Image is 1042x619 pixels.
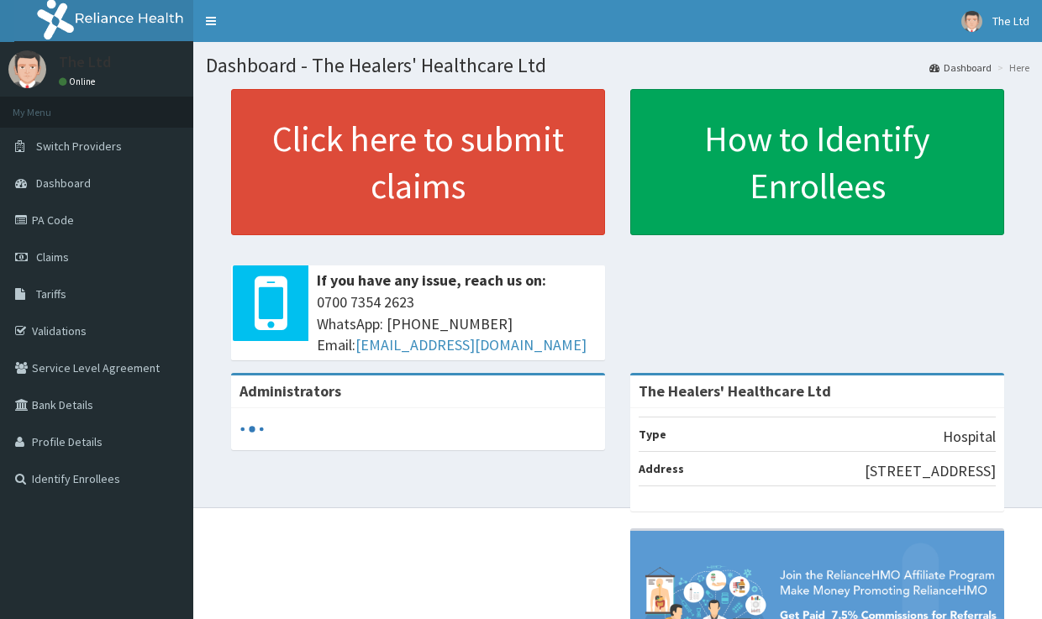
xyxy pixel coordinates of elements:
a: Dashboard [929,60,992,75]
svg: audio-loading [239,417,265,442]
strong: The Healers' Healthcare Ltd [639,381,831,401]
b: If you have any issue, reach us on: [317,270,546,290]
span: Tariffs [36,286,66,302]
span: Claims [36,249,69,265]
p: The Ltd [59,55,111,70]
a: Online [59,76,99,87]
h1: Dashboard - The Healers' Healthcare Ltd [206,55,1029,76]
p: [STREET_ADDRESS] [865,460,996,482]
a: How to Identify Enrollees [630,89,1004,235]
img: User Image [961,11,982,32]
b: Address [639,461,684,476]
span: Dashboard [36,176,91,191]
img: User Image [8,50,46,88]
a: [EMAIL_ADDRESS][DOMAIN_NAME] [355,335,587,354]
span: 0700 7354 2623 WhatsApp: [PHONE_NUMBER] Email: [317,291,597,356]
b: Type [639,427,666,442]
li: Here [993,60,1029,75]
p: Hospital [943,426,996,448]
b: Administrators [239,381,341,401]
span: The Ltd [992,13,1029,29]
a: Click here to submit claims [231,89,605,235]
span: Switch Providers [36,139,122,154]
